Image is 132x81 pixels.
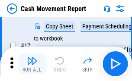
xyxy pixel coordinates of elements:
[115,3,125,14] img: Settings menu
[23,67,42,72] div: Run All
[108,57,122,71] img: Main button
[82,56,93,66] img: Skip
[82,67,93,72] div: Skip
[7,3,17,14] img: Back
[34,35,63,42] div: to workbook
[103,5,110,12] img: Support
[21,42,30,49] span: # 17
[27,56,37,66] img: Run All
[74,53,101,74] button: Skip
[18,53,46,74] button: Run All
[44,22,75,32] div: Copy Sheet
[21,5,86,13] div: Cash Movement Report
